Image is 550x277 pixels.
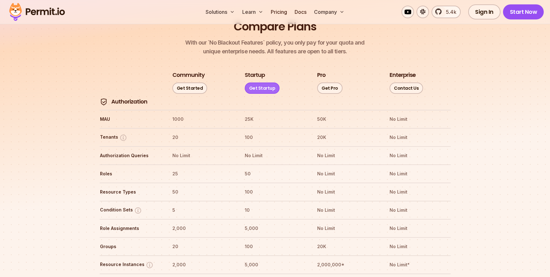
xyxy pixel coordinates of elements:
th: Role Assignments [100,223,161,233]
th: No Limit [172,151,233,161]
th: No Limit [317,205,378,215]
th: 100 [244,242,306,252]
th: 25 [172,169,233,179]
th: Roles [100,169,161,179]
h3: Pro [317,71,326,79]
span: With our `No Blackout Features` policy, you only pay for your quota and [185,38,364,47]
th: No Limit [389,132,450,142]
a: Sign In [468,4,500,19]
th: 20K [317,132,378,142]
a: Get Started [172,83,207,94]
th: No Limit [244,151,306,161]
th: 50K [317,114,378,124]
a: Pricing [268,6,290,18]
h3: Community [172,71,205,79]
th: MAU [100,114,161,124]
a: Get Pro [317,83,343,94]
th: 1000 [172,114,233,124]
button: Solutions [203,6,237,18]
button: Condition Sets [100,206,142,214]
th: 100 [244,132,306,142]
a: Contact Us [390,83,423,94]
a: Get Startup [245,83,280,94]
th: 50 [244,169,306,179]
h2: Compare Plans [234,19,317,35]
th: 2,000 [172,223,233,233]
th: 20 [172,242,233,252]
th: No Limit [389,187,450,197]
th: No Limit [317,223,378,233]
h3: Startup [245,71,265,79]
button: Tenants [100,134,127,141]
th: No Limit [317,187,378,197]
th: Groups [100,242,161,252]
span: 5.4k [442,8,456,16]
button: Resource Instances [100,261,154,269]
a: Docs [292,6,309,18]
a: 5.4k [432,6,461,18]
th: 10 [244,205,306,215]
h3: Enterprise [390,71,416,79]
th: 2,000,000* [317,260,378,270]
img: Permit logo [6,1,68,23]
th: 5 [172,205,233,215]
th: No Limit [317,151,378,161]
th: 20 [172,132,233,142]
a: Start Now [503,4,544,19]
th: No Limit [389,205,450,215]
th: 2,000 [172,260,233,270]
img: Authorization [100,98,107,106]
th: No Limit [389,223,450,233]
p: unique enterprise needs. All features are open to all tiers. [185,38,364,56]
th: 100 [244,187,306,197]
th: 25K [244,114,306,124]
th: No Limit [389,242,450,252]
th: Resource Types [100,187,161,197]
button: Company [312,6,347,18]
th: 50 [172,187,233,197]
th: No Limit* [389,260,450,270]
th: No Limit [317,169,378,179]
th: 20K [317,242,378,252]
th: No Limit [389,169,450,179]
h4: Authorization [111,98,147,106]
th: Authorization Queries [100,151,161,161]
button: Learn [240,6,266,18]
th: 5,000 [244,260,306,270]
th: 5,000 [244,223,306,233]
th: No Limit [389,114,450,124]
th: No Limit [389,151,450,161]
